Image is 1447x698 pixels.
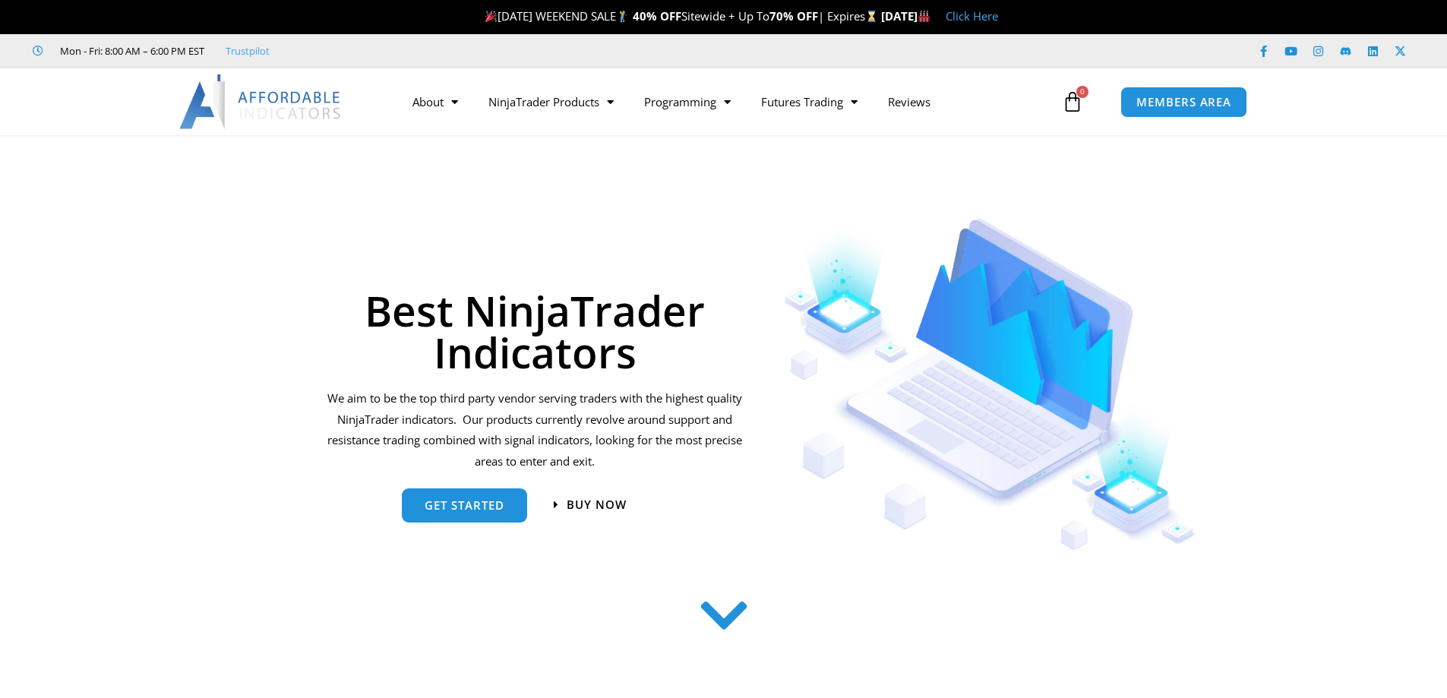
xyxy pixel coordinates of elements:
a: 0 [1039,80,1106,124]
span: 0 [1076,86,1088,98]
a: Futures Trading [746,84,873,119]
strong: 40% OFF [633,8,681,24]
a: Reviews [873,84,946,119]
img: Indicators 1 | Affordable Indicators – NinjaTrader [784,219,1196,551]
img: 🏭 [918,11,930,22]
h1: Best NinjaTrader Indicators [325,289,745,373]
strong: 70% OFF [769,8,818,24]
span: MEMBERS AREA [1136,96,1231,108]
a: MEMBERS AREA [1120,87,1247,118]
a: NinjaTrader Products [473,84,629,119]
span: Buy now [567,499,627,510]
span: Mon - Fri: 8:00 AM – 6:00 PM EST [56,42,204,60]
span: [DATE] WEEKEND SALE Sitewide + Up To | Expires [482,8,880,24]
img: 🎉 [485,11,497,22]
img: 🏌️‍♂️ [617,11,628,22]
a: Trustpilot [226,42,270,60]
span: get started [425,500,504,511]
a: get started [402,488,527,523]
a: Click Here [946,8,998,24]
a: Programming [629,84,746,119]
img: LogoAI | Affordable Indicators – NinjaTrader [179,74,343,129]
nav: Menu [397,84,1058,119]
img: ⌛ [866,11,877,22]
a: Buy now [554,499,627,510]
strong: [DATE] [881,8,930,24]
a: About [397,84,473,119]
p: We aim to be the top third party vendor serving traders with the highest quality NinjaTrader indi... [325,388,745,472]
